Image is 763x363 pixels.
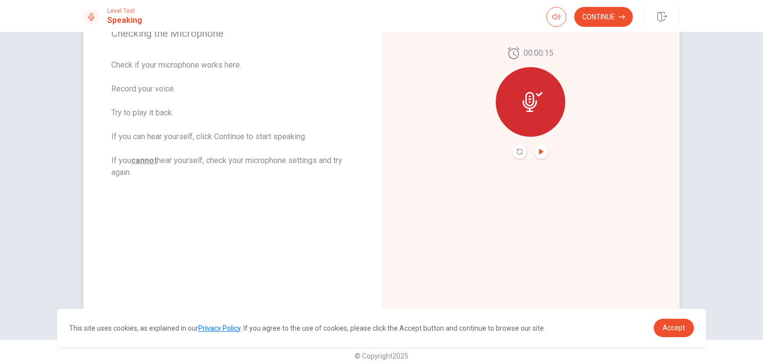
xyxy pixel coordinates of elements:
[198,324,240,332] a: Privacy Policy
[107,7,142,14] span: Level Test
[574,7,633,27] button: Continue
[524,47,553,59] span: 00:00:15
[663,324,685,332] span: Accept
[111,27,354,39] span: Checking the Microphone
[513,145,527,159] button: Record Again
[131,156,157,165] u: cannot
[355,352,408,360] span: © Copyright 2025
[111,59,354,179] span: Check if your microphone works here. Record your voice. Try to play it back. If you can hear your...
[57,309,706,347] div: cookieconsent
[654,319,694,337] a: dismiss cookie message
[534,145,548,159] button: Play Audio
[107,14,142,26] h1: Speaking
[69,324,545,332] span: This site uses cookies, as explained in our . If you agree to the use of cookies, please click th...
